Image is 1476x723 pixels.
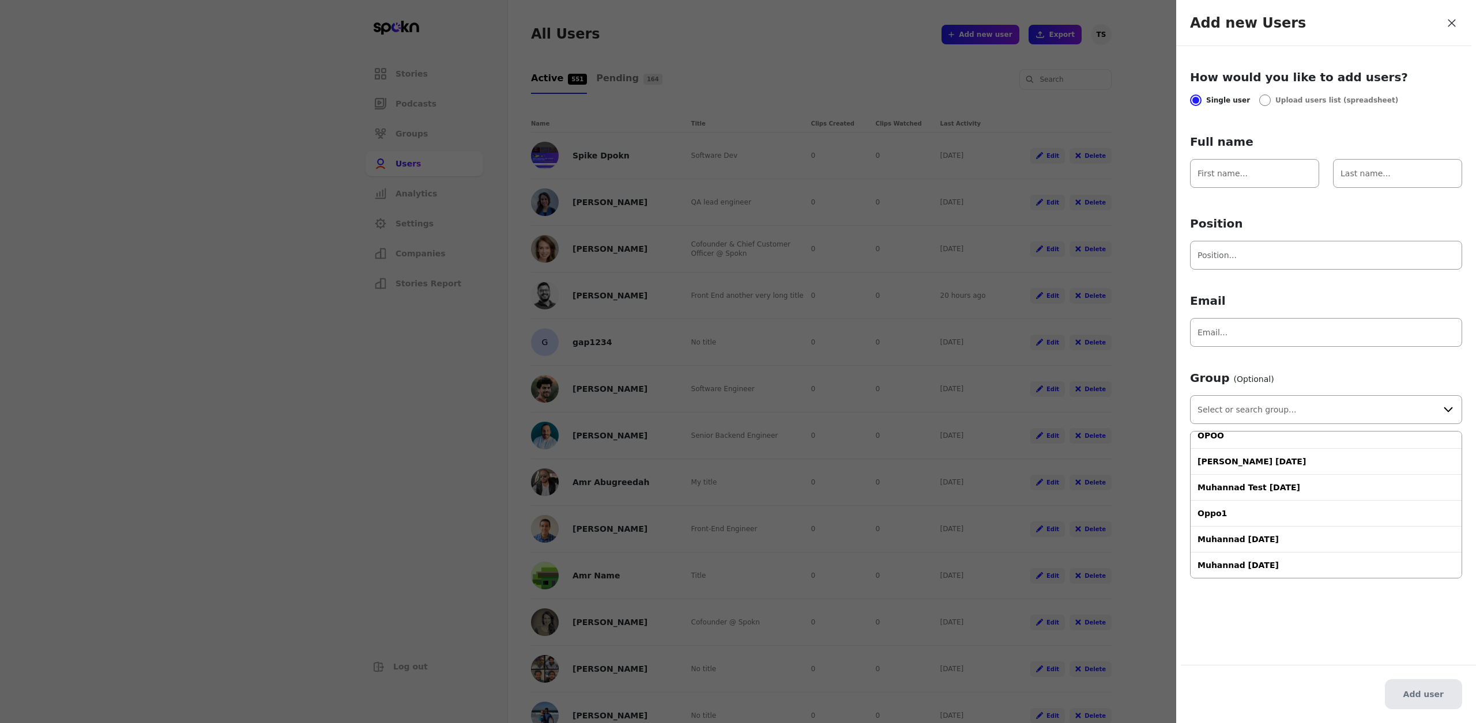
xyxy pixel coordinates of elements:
input: Full name [1190,159,1319,188]
span: (Optional) [1234,374,1274,384]
span: OPOO [1198,430,1455,441]
span: Oppo1 [1198,508,1455,519]
input: Last name... [1333,159,1462,188]
h3: Add new Users [1190,14,1306,32]
span: Muhannad [DATE] [1198,533,1455,545]
span: Group [1190,370,1462,386]
input: Position [1190,241,1462,270]
span: Full name [1190,134,1319,150]
input: Email [1190,318,1462,347]
span: [PERSON_NAME] [DATE] [1198,456,1455,467]
span: Single user [1206,96,1250,105]
span: Muhannad Test [DATE] [1198,482,1455,493]
span: How would you like to add users? [1190,69,1408,85]
input: Select or search group... [1190,395,1462,424]
span: Upload users list (spreadsheet) [1275,96,1398,105]
span: Muhannad [DATE] [1198,559,1455,571]
button: Add user [1385,679,1462,709]
span: Email [1190,293,1462,309]
span: Position [1190,215,1462,232]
